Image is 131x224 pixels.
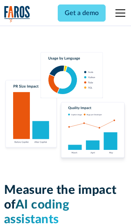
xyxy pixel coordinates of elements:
[4,6,30,22] img: Logo of the analytics and reporting company Faros.
[58,4,106,22] a: Get a demo
[111,3,127,23] div: menu
[4,6,30,22] a: home
[4,52,127,163] img: Charts tracking GitHub Copilot's usage and impact on velocity and quality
